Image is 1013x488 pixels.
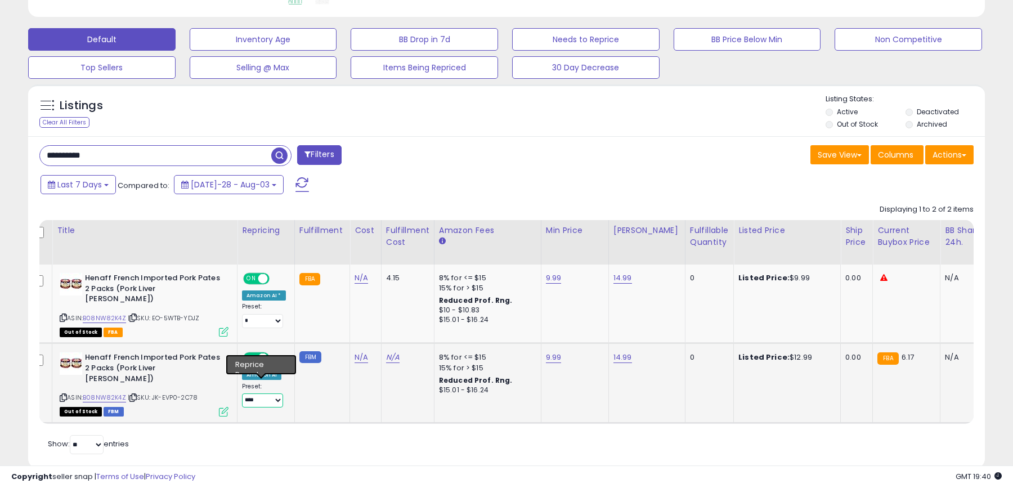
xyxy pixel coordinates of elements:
[439,296,513,305] b: Reduced Prof. Rng.
[738,225,836,236] div: Listed Price
[512,56,660,79] button: 30 Day Decrease
[690,352,725,362] div: 0
[355,352,368,363] a: N/A
[57,179,102,190] span: Last 7 Days
[439,283,532,293] div: 15% for > $15
[268,353,286,363] span: OFF
[738,352,790,362] b: Listed Price:
[60,273,82,296] img: 41aMCnjNQWL._SL40_.jpg
[104,407,124,417] span: FBM
[690,273,725,283] div: 0
[810,145,869,164] button: Save View
[956,471,1002,482] span: 2025-08-12 19:40 GMT
[242,383,286,408] div: Preset:
[613,225,680,236] div: [PERSON_NAME]
[146,471,195,482] a: Privacy Policy
[355,272,368,284] a: N/A
[60,328,102,337] span: All listings that are currently out of stock and unavailable for purchase on Amazon
[351,56,498,79] button: Items Being Repriced
[439,352,532,362] div: 8% for <= $15
[837,119,878,129] label: Out of Stock
[244,353,258,363] span: ON
[738,272,790,283] b: Listed Price:
[190,28,337,51] button: Inventory Age
[512,28,660,51] button: Needs to Reprice
[945,225,986,248] div: BB Share 24h.
[845,273,864,283] div: 0.00
[242,303,286,328] div: Preset:
[48,438,129,449] span: Show: entries
[845,352,864,362] div: 0.00
[871,145,924,164] button: Columns
[128,393,198,402] span: | SKU: JK-EVP0-2C78
[439,225,536,236] div: Amazon Fees
[386,352,400,363] a: N/A
[11,472,195,482] div: seller snap | |
[28,28,176,51] button: Default
[546,272,562,284] a: 9.99
[41,175,116,194] button: Last 7 Days
[878,149,913,160] span: Columns
[925,145,974,164] button: Actions
[299,351,321,363] small: FBM
[386,225,429,248] div: Fulfillment Cost
[299,273,320,285] small: FBA
[60,352,82,375] img: 41aMCnjNQWL._SL40_.jpg
[355,225,376,236] div: Cost
[439,306,532,315] div: $10 - $10.83
[738,273,832,283] div: $9.99
[439,273,532,283] div: 8% for <= $15
[945,273,982,283] div: N/A
[613,272,632,284] a: 14.99
[60,98,103,114] h5: Listings
[268,274,286,284] span: OFF
[439,386,532,395] div: $15.01 - $16.24
[297,145,341,165] button: Filters
[439,315,532,325] div: $15.01 - $16.24
[96,471,144,482] a: Terms of Use
[83,314,126,323] a: B08NW82K4Z
[917,119,947,129] label: Archived
[880,204,974,215] div: Displaying 1 to 2 of 2 items
[85,352,222,387] b: Henaff French Imported Pork Pates 2 Packs (Pork Liver [PERSON_NAME])
[57,225,232,236] div: Title
[690,225,729,248] div: Fulfillable Quantity
[128,314,199,323] span: | SKU: EO-5WTB-YDJZ
[845,225,868,248] div: Ship Price
[242,225,290,236] div: Repricing
[104,328,123,337] span: FBA
[837,107,858,117] label: Active
[738,352,832,362] div: $12.99
[60,407,102,417] span: All listings that are currently out of stock and unavailable for purchase on Amazon
[351,28,498,51] button: BB Drop in 7d
[118,180,169,191] span: Compared to:
[83,393,126,402] a: B08NW82K4Z
[60,273,228,335] div: ASIN:
[60,352,228,415] div: ASIN:
[877,352,898,365] small: FBA
[299,225,345,236] div: Fulfillment
[242,370,281,380] div: Amazon AI
[613,352,632,363] a: 14.99
[546,225,604,236] div: Min Price
[244,274,258,284] span: ON
[39,117,89,128] div: Clear All Filters
[877,225,935,248] div: Current Buybox Price
[902,352,915,362] span: 6.17
[826,94,984,105] p: Listing States:
[945,352,982,362] div: N/A
[174,175,284,194] button: [DATE]-28 - Aug-03
[242,290,286,301] div: Amazon AI *
[674,28,821,51] button: BB Price Below Min
[28,56,176,79] button: Top Sellers
[439,363,532,373] div: 15% for > $15
[11,471,52,482] strong: Copyright
[85,273,222,307] b: Henaff French Imported Pork Pates 2 Packs (Pork Liver [PERSON_NAME])
[386,273,425,283] div: 4.15
[439,236,446,247] small: Amazon Fees.
[835,28,982,51] button: Non Competitive
[917,107,959,117] label: Deactivated
[439,375,513,385] b: Reduced Prof. Rng.
[191,179,270,190] span: [DATE]-28 - Aug-03
[546,352,562,363] a: 9.99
